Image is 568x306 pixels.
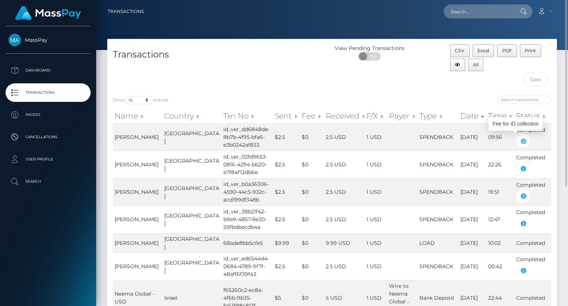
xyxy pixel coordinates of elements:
[365,109,387,123] th: F/X: activate to sort column ascending
[468,59,484,71] button: All
[108,4,144,19] a: Transactions
[300,109,324,123] th: Fee: activate to sort column ascending
[417,253,459,280] td: SPENDBACK
[324,123,365,151] td: 2.5 USD
[6,172,91,191] a: Search
[300,123,324,151] td: $0
[365,253,387,280] td: 1 USD
[363,52,381,60] span: OFF
[514,233,551,253] td: Completed
[324,233,365,253] td: 9.99 USD
[459,178,486,206] td: [DATE]
[497,44,517,57] button: PDF
[417,206,459,233] td: SPENDBACK
[273,178,300,206] td: $2.5
[459,109,486,123] th: Date: activate to sort column ascending
[514,206,551,233] td: Completed
[162,123,222,151] td: [GEOGRAPHIC_DATA]
[514,109,551,123] th: Status: activate to sort column ascending
[459,206,486,233] td: [DATE]
[387,109,417,123] th: Payer: activate to sort column ascending
[514,151,551,178] td: Completed
[488,117,543,131] div: Fee for ID collection
[477,48,489,53] span: Excel
[222,233,273,253] td: 68ade8bb5cfe5
[417,178,459,206] td: SPENDBACK
[300,253,324,280] td: $0
[9,87,88,98] p: Transactions
[525,48,536,53] span: Print
[459,151,486,178] td: [DATE]
[324,178,365,206] td: 2.5 USD
[324,206,365,233] td: 2.5 USD
[300,233,324,253] td: $0
[162,253,222,280] td: [GEOGRAPHIC_DATA]
[9,34,21,46] img: MassPay
[486,253,514,280] td: 00:42
[417,109,459,123] th: Type: activate to sort column ascending
[113,48,327,61] h4: Transactions
[486,178,514,206] td: 19:51
[300,206,324,233] td: $0
[162,233,222,253] td: [GEOGRAPHIC_DATA]
[365,178,387,206] td: 1 USD
[115,134,159,140] span: [PERSON_NAME]
[222,123,273,151] td: id_ver_dd6848da-8b7b-4f95-bfa6-e3b0242af833
[417,123,459,151] td: SPENDBACK
[273,151,300,178] td: $2.5
[486,233,514,253] td: 10:02
[6,37,91,43] span: MassPay
[520,44,541,57] button: Print
[162,151,222,178] td: [GEOGRAPHIC_DATA]
[9,154,88,165] p: User Profile
[523,73,549,86] input: Date filter
[273,123,300,151] td: $2.5
[473,44,494,57] button: Excel
[222,109,273,123] th: Txn No: activate to sort column ascending
[115,216,159,223] span: [PERSON_NAME]
[365,206,387,233] td: 1 USD
[115,290,155,305] span: Neema Global -USD
[6,106,91,124] a: Payees
[222,178,273,206] td: id_ver_b0a36306-4590-44c5-932c-acd199df348b
[417,233,459,253] td: LOAD
[115,189,159,195] span: [PERSON_NAME]
[115,240,159,246] span: [PERSON_NAME]
[502,48,512,53] span: PDF
[6,150,91,169] a: User Profile
[9,65,88,76] p: Dashboard
[6,61,91,80] a: Dashboard
[473,62,479,67] span: All
[324,109,365,123] th: Received: activate to sort column ascending
[417,151,459,178] td: SPENDBACK
[162,206,222,233] td: [GEOGRAPHIC_DATA]
[222,206,273,233] td: id_ver_38b21f42-b9e9-4857-8e30-59fbdbecdb4a
[365,233,387,253] td: 1 USD
[162,109,222,123] th: Country: activate to sort column ascending
[9,176,88,187] p: Search
[125,96,153,104] select: Showentries
[514,253,551,280] td: Completed
[332,44,407,52] div: View Pending Transactions
[162,178,222,206] td: [GEOGRAPHIC_DATA]
[444,4,513,19] input: Search...
[514,178,551,206] td: Completed
[486,109,514,123] th: Time: activate to sort column ascending
[273,233,300,253] td: $9.99
[9,109,88,120] p: Payees
[459,123,486,151] td: [DATE]
[365,123,387,151] td: 1 USD
[459,253,486,280] td: [DATE]
[450,59,465,71] button: Column visibility
[324,253,365,280] td: 2.5 USD
[273,253,300,280] td: $2.5
[273,109,300,123] th: Sent: activate to sort column ascending
[9,132,88,143] p: Cancellations
[324,151,365,178] td: 2.5 USD
[486,151,514,178] td: 22:26
[113,96,168,104] label: Show entries
[455,48,464,53] span: CSV
[273,206,300,233] td: $2.5
[115,161,159,168] span: [PERSON_NAME]
[222,253,273,280] td: id_ver_ed6544d4-0684-4789-9f7f-48aff6f39f43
